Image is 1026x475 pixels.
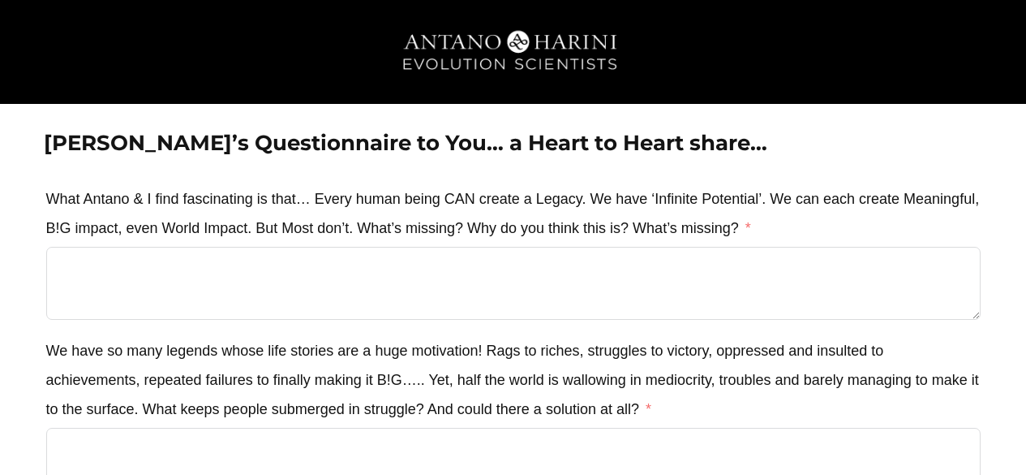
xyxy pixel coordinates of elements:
[46,336,981,424] label: We have so many legends whose life stories are a huge motivation! Rags to riches, struggles to vi...
[46,247,981,320] textarea: What Antano & I find fascinating is that… Every human being CAN create a Legacy. We have ‘Infinit...
[371,16,655,88] img: AH_Ev-png-2
[46,184,981,243] label: What Antano & I find fascinating is that… Every human being CAN create a Legacy. We have ‘Infinit...
[44,130,767,156] strong: [PERSON_NAME]’s Questionnaire to You… a Heart to Heart share…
